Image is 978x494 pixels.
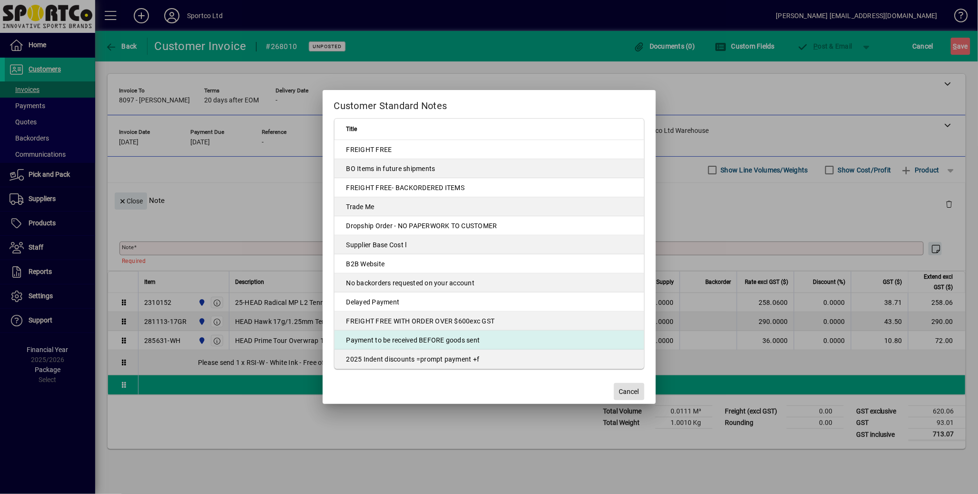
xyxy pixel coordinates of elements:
button: Cancel [614,383,644,400]
td: Supplier Base Cost l [335,235,644,254]
td: Payment to be received BEFORE goods sent [335,331,644,350]
td: FREIGHT FREE WITH ORDER OVER $600exc GST [335,312,644,331]
span: Cancel [619,387,639,397]
td: FREIGHT FREE [335,140,644,159]
td: Dropship Order - NO PAPERWORK TO CUSTOMER [335,216,644,235]
span: Title [346,124,357,134]
h2: Customer Standard Notes [323,90,656,118]
td: 2025 Indent discounts =prompt payment +f [335,350,644,369]
td: FREIGHT FREE- BACKORDERED ITEMS [335,178,644,197]
td: Trade Me [335,197,644,216]
td: BO Items in future shipments [335,159,644,178]
td: B2B Website [335,254,644,273]
td: No backorders requested on your account [335,273,644,292]
td: Delayed Payment [335,292,644,312]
